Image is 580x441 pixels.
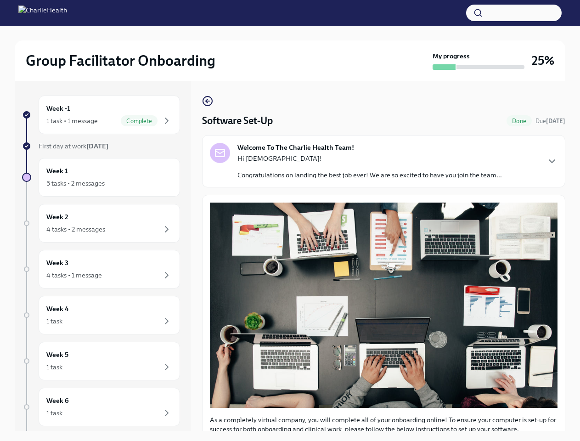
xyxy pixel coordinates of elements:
[39,142,108,150] span: First day at work
[46,408,62,418] div: 1 task
[532,52,554,69] h3: 25%
[18,6,67,20] img: CharlieHealth
[22,141,180,151] a: First day at work[DATE]
[202,114,273,128] h4: Software Set-Up
[22,158,180,197] a: Week 15 tasks • 2 messages
[22,250,180,288] a: Week 34 tasks • 1 message
[86,142,108,150] strong: [DATE]
[237,143,354,152] strong: Welcome To The Charlie Health Team!
[535,118,565,124] span: Due
[46,116,98,125] div: 1 task • 1 message
[22,342,180,380] a: Week 51 task
[546,118,565,124] strong: [DATE]
[210,203,557,408] button: Zoom image
[46,212,68,222] h6: Week 2
[22,388,180,426] a: Week 61 task
[46,396,69,406] h6: Week 6
[46,258,68,268] h6: Week 3
[22,96,180,134] a: Week -11 task • 1 messageComplete
[46,317,62,326] div: 1 task
[121,118,158,124] span: Complete
[46,271,102,280] div: 4 tasks • 1 message
[433,51,470,61] strong: My progress
[237,170,502,180] p: Congratulations on landing the best job ever! We are so excited to have you join the team...
[46,350,68,360] h6: Week 5
[46,304,69,314] h6: Week 4
[46,166,68,176] h6: Week 1
[46,225,105,234] div: 4 tasks • 2 messages
[22,204,180,243] a: Week 24 tasks • 2 messages
[507,118,532,124] span: Done
[46,103,70,113] h6: Week -1
[46,179,105,188] div: 5 tasks • 2 messages
[46,362,62,372] div: 1 task
[22,296,180,334] a: Week 41 task
[210,415,557,434] p: As a completely virtual company, you will complete all of your onboarding online! To ensure your ...
[237,154,502,163] p: Hi [DEMOGRAPHIC_DATA]!
[26,51,215,70] h2: Group Facilitator Onboarding
[535,117,565,125] span: September 3rd, 2025 07:00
